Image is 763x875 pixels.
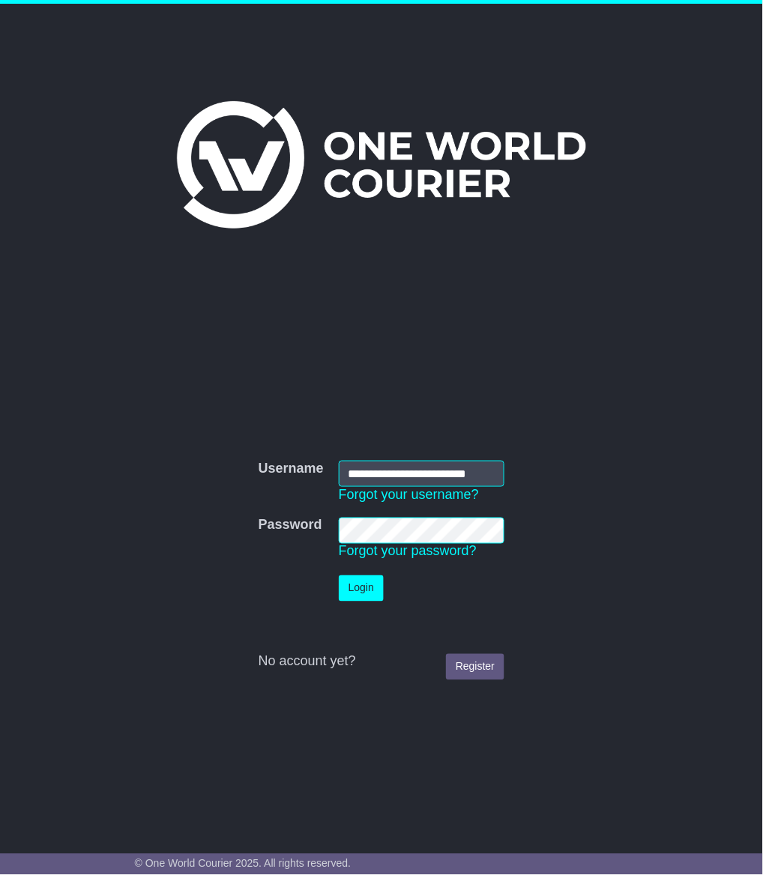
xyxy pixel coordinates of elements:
button: Login [339,575,384,602]
img: One World [177,101,586,228]
a: Forgot your password? [339,544,477,559]
a: Forgot your username? [339,487,479,502]
span: © One World Courier 2025. All rights reserved. [135,858,352,870]
div: No account yet? [259,654,504,670]
label: Username [259,461,324,477]
label: Password [259,518,322,534]
a: Register [446,654,504,680]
